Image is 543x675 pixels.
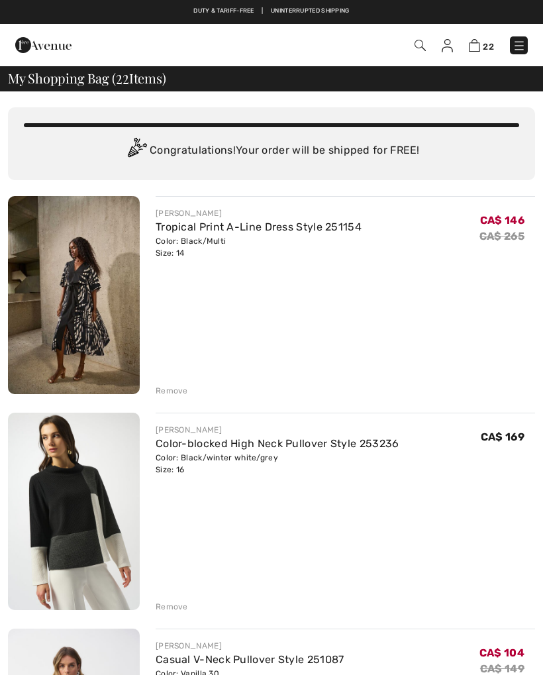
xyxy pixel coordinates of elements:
span: My Shopping Bag ( Items) [8,72,166,85]
span: 22 [483,42,494,52]
a: Color-blocked High Neck Pullover Style 253236 [156,437,399,450]
div: Color: Black/Multi Size: 14 [156,235,362,259]
span: CA$ 146 [480,214,524,227]
div: [PERSON_NAME] [156,424,399,436]
img: Tropical Print A-Line Dress Style 251154 [8,196,140,394]
img: Color-blocked High Neck Pullover Style 253236 [8,413,140,610]
s: CA$ 149 [480,662,524,675]
span: 22 [116,68,129,85]
span: CA$ 169 [481,431,524,443]
a: Tropical Print A-Line Dress Style 251154 [156,221,362,233]
img: Congratulation2.svg [123,138,150,164]
span: CA$ 104 [479,647,524,659]
div: [PERSON_NAME] [156,207,362,219]
div: Congratulations! Your order will be shipped for FREE! [24,138,519,164]
div: Remove [156,601,188,613]
div: Color: Black/winter white/grey Size: 16 [156,452,399,476]
a: Casual V-Neck Pullover Style 251087 [156,653,344,666]
img: My Info [442,39,453,52]
div: Remove [156,385,188,397]
a: 22 [469,37,494,53]
img: 1ère Avenue [15,32,72,58]
img: Shopping Bag [469,39,480,52]
div: [PERSON_NAME] [156,640,344,652]
img: Search [415,40,426,51]
s: CA$ 265 [479,230,524,242]
img: Menu [513,39,526,52]
a: 1ère Avenue [15,38,72,50]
